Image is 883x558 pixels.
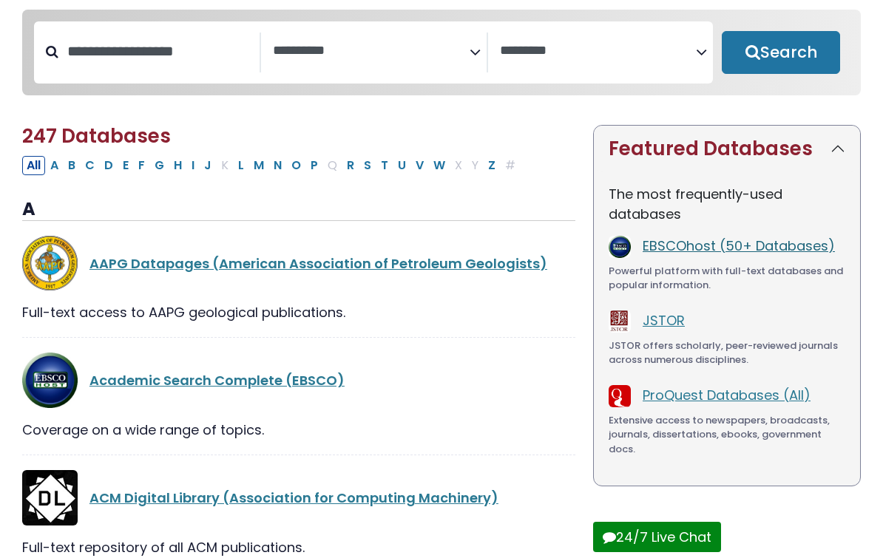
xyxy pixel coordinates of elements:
button: Filter Results M [249,157,268,176]
button: Filter Results A [46,157,63,176]
a: ACM Digital Library (Association for Computing Machinery) [89,489,498,508]
button: Filter Results B [64,157,80,176]
a: AAPG Datapages (American Association of Petroleum Geologists) [89,255,547,273]
button: Filter Results J [200,157,216,176]
textarea: Search [273,44,470,60]
div: Alpha-list to filter by first letter of database name [22,156,521,174]
button: All [22,157,45,176]
button: Filter Results G [150,157,169,176]
div: Full-text repository of all ACM publications. [22,538,575,558]
button: Filter Results P [306,157,322,176]
a: JSTOR [643,312,685,330]
button: Filter Results R [342,157,359,176]
div: Extensive access to newspapers, broadcasts, journals, dissertations, ebooks, government docs. [609,414,845,457]
textarea: Search [500,44,697,60]
div: Powerful platform with full-text databases and popular information. [609,265,845,293]
button: Filter Results N [269,157,286,176]
button: Filter Results U [393,157,410,176]
a: EBSCOhost (50+ Databases) [643,237,835,256]
a: Academic Search Complete (EBSCO) [89,372,345,390]
button: Filter Results C [81,157,99,176]
h3: A [22,200,575,222]
div: Full-text access to AAPG geological publications. [22,303,575,323]
div: Coverage on a wide range of topics. [22,421,575,440]
button: Filter Results T [376,157,393,176]
button: Filter Results V [411,157,428,176]
button: Filter Results I [187,157,199,176]
button: Filter Results Z [484,157,500,176]
nav: Search filters [22,10,861,96]
div: JSTOR offers scholarly, peer-reviewed journals across numerous disciplines. [609,339,845,368]
button: Filter Results H [169,157,186,176]
button: Filter Results E [118,157,133,176]
button: Filter Results W [429,157,450,176]
input: Search database by title or keyword [58,40,260,64]
button: Filter Results S [359,157,376,176]
p: The most frequently-used databases [609,185,845,225]
button: Submit for Search Results [722,32,840,75]
a: ProQuest Databases (All) [643,387,811,405]
button: 24/7 Live Chat [593,523,721,553]
button: Featured Databases [594,126,860,173]
button: Filter Results L [234,157,248,176]
button: Filter Results F [134,157,149,176]
button: Filter Results D [100,157,118,176]
button: Filter Results O [287,157,305,176]
span: 247 Databases [22,123,171,150]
